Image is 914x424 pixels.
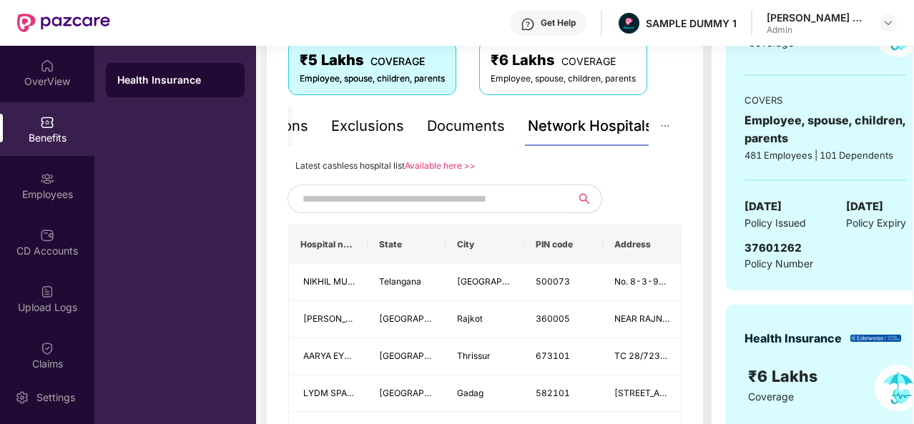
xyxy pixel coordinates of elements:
span: AARYA EYE CARE [303,350,374,361]
span: Policy Issued [745,215,806,231]
span: Policy Number [745,257,813,270]
span: [PERSON_NAME] Eye Hospitals Pvt Ltd [303,313,461,324]
span: 673101 [536,350,570,361]
span: Address [614,239,670,250]
span: [GEOGRAPHIC_DATA] [379,313,468,324]
div: Exclusions [331,115,404,137]
span: COVERAGE [370,55,425,67]
th: State [368,225,446,264]
td: AARYA EYE CARE [289,338,368,375]
span: Policy Expiry [846,215,906,231]
span: Rajkot [457,313,483,324]
td: NEAR RAJNAGAR CHOWK NANA MUVA MAIN ROAD, BESIDE SURYAMUKHI HANUMAN TEMPLE [603,301,682,338]
div: [PERSON_NAME] K S [767,11,867,24]
img: svg+xml;base64,PHN2ZyBpZD0iSG9tZSIgeG1sbnM9Imh0dHA6Ly93d3cudzMub3JnLzIwMDAvc3ZnIiB3aWR0aD0iMjAiIG... [40,59,54,73]
span: 360005 [536,313,570,324]
td: 4 St Cross 1St Main Dr S.Radhakrishna Nagar, Mulgund Road [603,375,682,413]
span: [GEOGRAPHIC_DATA] [379,350,468,361]
img: svg+xml;base64,PHN2ZyBpZD0iRW1wbG95ZWVzIiB4bWxucz0iaHR0cDovL3d3dy53My5vcmcvMjAwMC9zdmciIHdpZHRoPS... [40,172,54,186]
span: TC 28/723/1,2ND FLOOR PALLITHANAM, BUS STAND [614,350,837,361]
span: Gadag [457,388,483,398]
img: svg+xml;base64,PHN2ZyBpZD0iQmVuZWZpdHMiIHhtbG5zPSJodHRwOi8vd3d3LnczLm9yZy8yMDAwL3N2ZyIgd2lkdGg9Ij... [40,115,54,129]
th: Hospital name [289,225,368,264]
div: Employee, spouse, children, parents [745,112,906,147]
th: Address [603,225,682,264]
td: NIKHIL MULTI SPECIALITY HOSPITAL [289,264,368,301]
img: svg+xml;base64,PHN2ZyBpZD0iU2V0dGluZy0yMHgyMCIgeG1sbnM9Imh0dHA6Ly93d3cudzMub3JnLzIwMDAvc3ZnIiB3aW... [15,390,29,405]
img: svg+xml;base64,PHN2ZyBpZD0iQ2xhaW0iIHhtbG5zPSJodHRwOi8vd3d3LnczLm9yZy8yMDAwL3N2ZyIgd2lkdGg9IjIwIi... [40,341,54,355]
span: [GEOGRAPHIC_DATA] [379,388,468,398]
span: search [566,193,601,204]
div: Admin [767,24,867,36]
a: Available here >> [405,160,476,171]
th: PIN code [524,225,603,264]
span: No. 8-3-982, 07Apmce-0367, [GEOGRAPHIC_DATA] [614,276,837,287]
td: TC 28/723/1,2ND FLOOR PALLITHANAM, BUS STAND [603,338,682,375]
div: SAMPLE DUMMY 1 [646,16,737,30]
span: ellipsis [660,121,670,131]
span: [DATE] [846,198,883,215]
div: Network Hospitals [528,115,653,137]
img: svg+xml;base64,PHN2ZyBpZD0iSGVscC0zMngzMiIgeG1sbnM9Imh0dHA6Ly93d3cudzMub3JnLzIwMDAvc3ZnIiB3aWR0aD... [521,17,535,31]
img: svg+xml;base64,PHN2ZyBpZD0iRHJvcGRvd24tMzJ4MzIiIHhtbG5zPSJodHRwOi8vd3d3LnczLm9yZy8yMDAwL3N2ZyIgd2... [883,17,894,29]
td: LYDM SPARSH MULTISPECIALITY HOSPITAL [289,375,368,413]
td: No. 8-3-982, 07Apmce-0367, Srinagar Colony [603,264,682,301]
td: Rajkot [446,301,524,338]
span: [GEOGRAPHIC_DATA] [457,276,546,287]
span: NIKHIL MULTI SPECIALITY HOSPITAL [303,276,456,287]
td: Gujarat [368,301,446,338]
span: ₹6 Lakhs [748,367,822,385]
img: svg+xml;base64,PHN2ZyBpZD0iVXBsb2FkX0xvZ3MiIGRhdGEtbmFtZT0iVXBsb2FkIExvZ3MiIHhtbG5zPSJodHRwOi8vd3... [40,285,54,299]
td: Thrissur [446,338,524,375]
div: Health Insurance [745,330,842,347]
div: ₹5 Lakhs [300,49,445,72]
span: 582101 [536,388,570,398]
td: Netradeep Maxivision Eye Hospitals Pvt Ltd [289,301,368,338]
img: insurerLogo [850,335,901,342]
span: Telangana [379,276,421,287]
img: New Pazcare Logo [17,14,110,32]
div: Get Help [541,17,576,29]
span: Latest cashless hospital list [295,160,405,171]
div: 481 Employees | 101 Dependents [745,148,906,162]
img: Pazcare_Alternative_logo-01-01.png [619,13,639,34]
div: Employee, spouse, children, parents [300,72,445,86]
span: [STREET_ADDRESS][PERSON_NAME] Road [614,388,792,398]
img: svg+xml;base64,PHN2ZyBpZD0iQ0RfQWNjb3VudHMiIGRhdGEtbmFtZT0iQ0QgQWNjb3VudHMiIHhtbG5zPSJodHRwOi8vd3... [40,228,54,242]
th: City [446,225,524,264]
td: Gadag [446,375,524,413]
button: ellipsis [649,107,682,146]
div: ₹6 Lakhs [491,49,636,72]
span: Coverage [748,36,794,49]
span: Coverage [748,390,794,403]
span: [DATE] [745,198,782,215]
div: Employee, spouse, children, parents [491,72,636,86]
button: search [566,184,602,213]
span: 500073 [536,276,570,287]
div: Settings [32,390,79,405]
td: Karnataka [368,375,446,413]
span: COVERAGE [561,55,616,67]
div: Health Insurance [117,73,233,87]
div: COVERS [745,93,906,107]
span: LYDM SPARSH MULTISPECIALITY HOSPITAL [303,388,487,398]
td: Telangana [368,264,446,301]
td: Kerala [368,338,446,375]
span: Hospital name [300,239,356,250]
td: Hyderabad [446,264,524,301]
span: 37601262 [745,241,802,255]
span: Thrissur [457,350,491,361]
div: Documents [427,115,505,137]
